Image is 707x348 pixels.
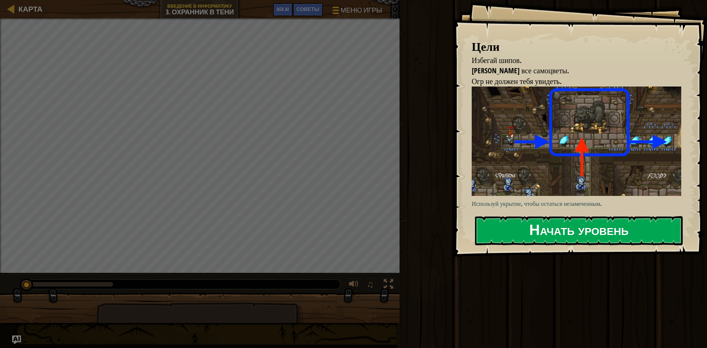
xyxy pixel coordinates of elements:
li: Собери все самоцветы. [462,66,679,76]
button: Переключить полноэкранный режим [381,278,396,293]
span: Карта [18,4,42,14]
span: Избегай шипов. [472,55,521,65]
button: Регулировать громкость [347,278,361,293]
span: [PERSON_NAME] все самоцветы. [472,66,569,75]
a: Карта [15,4,42,14]
button: Меню игры [327,3,387,20]
p: Используй укрытие, чтобы остаться незамеченным. [472,200,687,208]
div: Цели [472,38,681,55]
button: Начать уровень [475,216,683,245]
li: Избегай шипов. [462,55,679,66]
li: Огр не должен тебя увидеть. [462,76,679,87]
button: ♫ [365,278,377,293]
span: Советы [296,6,319,13]
span: Огр не должен тебя увидеть. [472,76,562,86]
button: Ask AI [273,3,293,17]
button: Ask AI [12,335,21,344]
span: ♫ [366,279,374,290]
span: Меню игры [341,6,382,15]
img: Тень охраны [472,87,687,196]
span: Ask AI [277,6,289,13]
